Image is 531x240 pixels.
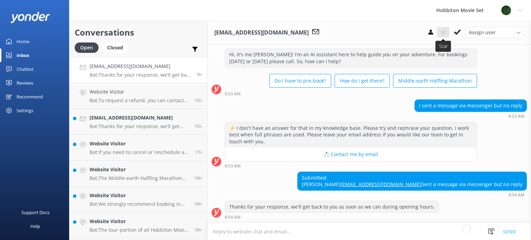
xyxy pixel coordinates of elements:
[469,29,496,36] span: Assign user
[75,42,99,53] div: Open
[17,62,34,76] div: Chatbot
[225,122,477,147] div: ⚡ I don't have an answer for that in my knowledge base. Please try and rephrase your question, I ...
[17,48,29,62] div: Inbox
[102,44,132,51] a: Closed
[225,163,477,168] div: Aug 22 2025 08:53am (UTC +12:00) Pacific/Auckland
[17,76,33,90] div: Reviews
[30,219,40,233] div: Help
[90,123,189,129] p: Bot: Thanks for your response, we'll get back to you as soon as we can during opening hours.
[225,49,477,67] div: Hi, it's me [PERSON_NAME]! I'm an AI assistant here to help guide you on your adventure. For book...
[465,27,524,38] div: Assign User
[269,74,331,88] button: Do I have to pre-book?
[90,192,189,199] h4: Website Visitor
[225,214,439,219] div: Aug 22 2025 08:54am (UTC +12:00) Pacific/Auckland
[225,164,241,168] strong: 8:53 AM
[90,149,189,155] p: Bot: If you need to cancel or reschedule a booking, you should contact the reservations team via ...
[509,193,524,197] strong: 8:54 AM
[90,97,189,104] p: Bot: To request a refund, you can contact the reservations team via phone at [PHONE_NUMBER] or by...
[10,12,50,23] img: yonder-white-logo.png
[17,104,33,117] div: Settings
[194,149,202,155] span: Aug 21 2025 07:11pm (UTC +12:00) Pacific/Auckland
[194,123,202,129] span: Aug 21 2025 08:26pm (UTC +12:00) Pacific/Auckland
[194,201,202,207] span: Aug 21 2025 06:11pm (UTC +12:00) Pacific/Auckland
[69,57,207,83] a: [EMAIL_ADDRESS][DOMAIN_NAME]Bot:Thanks for your response, we'll get back to you as soon as we can...
[297,192,527,197] div: Aug 22 2025 08:54am (UTC +12:00) Pacific/Auckland
[90,114,189,122] h4: [EMAIL_ADDRESS][DOMAIN_NAME]
[207,223,531,240] textarea: To enrich screen reader interactions, please activate Accessibility in Grammarly extension settings
[225,215,241,219] strong: 8:54 AM
[90,140,189,147] h4: Website Visitor
[225,91,477,96] div: Aug 22 2025 08:53am (UTC +12:00) Pacific/Auckland
[69,186,207,212] a: Website VisitorBot:We strongly recommend booking in advance as our tours are known to sell out, e...
[90,227,189,233] p: Bot: The tour portion of all Hobbiton Movie Set tour experiences is approximately 2.5 hours long....
[341,181,421,188] a: [EMAIL_ADDRESS][DOMAIN_NAME]
[90,63,192,70] h4: [EMAIL_ADDRESS][DOMAIN_NAME]
[298,172,527,190] div: Submitted: [PERSON_NAME] Sent a message via messenger but no reply
[194,97,202,103] span: Aug 21 2025 09:05pm (UTC +12:00) Pacific/Auckland
[414,114,527,118] div: Aug 22 2025 08:53am (UTC +12:00) Pacific/Auckland
[102,42,128,53] div: Closed
[197,71,202,77] span: Aug 22 2025 08:54am (UTC +12:00) Pacific/Auckland
[17,35,29,48] div: Home
[21,205,49,219] div: Support Docs
[90,88,189,96] h4: Website Visitor
[90,175,189,181] p: Bot: The Middle-earth Halfling Marathon takes participants through sites and scenes from the epic...
[225,201,439,213] div: Thanks for your response, we'll get back to you as soon as we can during opening hours.
[335,74,390,88] button: How do I get there?
[225,147,477,161] button: 📩 Contact me by email
[225,92,241,96] strong: 8:53 AM
[194,227,202,233] span: Aug 21 2025 05:57pm (UTC +12:00) Pacific/Auckland
[69,83,207,109] a: Website VisitorBot:To request a refund, you can contact the reservations team via phone at [PHONE...
[90,166,189,173] h4: Website Visitor
[194,175,202,181] span: Aug 21 2025 06:11pm (UTC +12:00) Pacific/Auckland
[69,161,207,186] a: Website VisitorBot:The Middle-earth Halfling Marathon takes participants through sites and scenes...
[69,135,207,161] a: Website VisitorBot:If you need to cancel or reschedule a booking, you should contact the reservat...
[75,44,102,51] a: Open
[415,100,527,112] div: I sent a message via messenger but no reply
[509,114,524,118] strong: 8:53 AM
[90,72,192,78] p: Bot: Thanks for your response, we'll get back to you as soon as we can during opening hours.
[214,28,309,37] h3: [EMAIL_ADDRESS][DOMAIN_NAME]
[501,5,511,16] img: 34-1625720359.png
[393,74,477,88] button: Middle-earth Halfling Marathon
[17,90,43,104] div: Recommend
[75,26,202,39] h2: Conversations
[90,218,189,225] h4: Website Visitor
[69,212,207,238] a: Website VisitorBot:The tour portion of all Hobbiton Movie Set tour experiences is approximately 2...
[69,109,207,135] a: [EMAIL_ADDRESS][DOMAIN_NAME]Bot:Thanks for your response, we'll get back to you as soon as we can...
[90,201,189,207] p: Bot: We strongly recommend booking in advance as our tours are known to sell out, especially betw...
